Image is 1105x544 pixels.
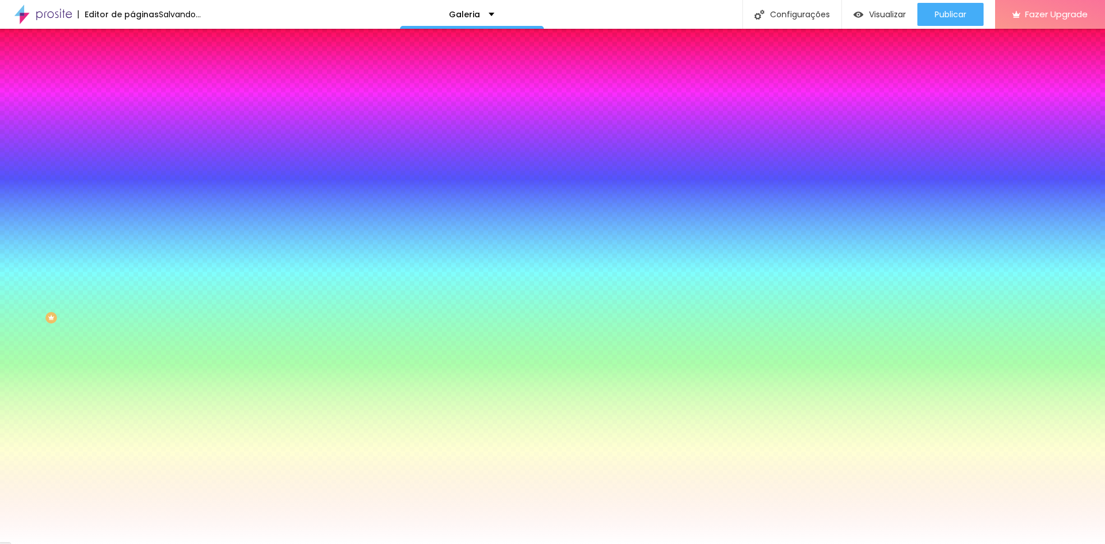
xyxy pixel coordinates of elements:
[869,10,906,19] span: Visualizar
[78,10,159,18] div: Editor de páginas
[842,3,917,26] button: Visualizar
[1025,9,1088,19] span: Fazer Upgrade
[935,10,966,19] span: Publicar
[159,10,201,18] div: Salvando...
[755,10,764,20] img: Icone
[449,10,480,18] p: Galeria
[917,3,984,26] button: Publicar
[853,10,863,20] img: view-1.svg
